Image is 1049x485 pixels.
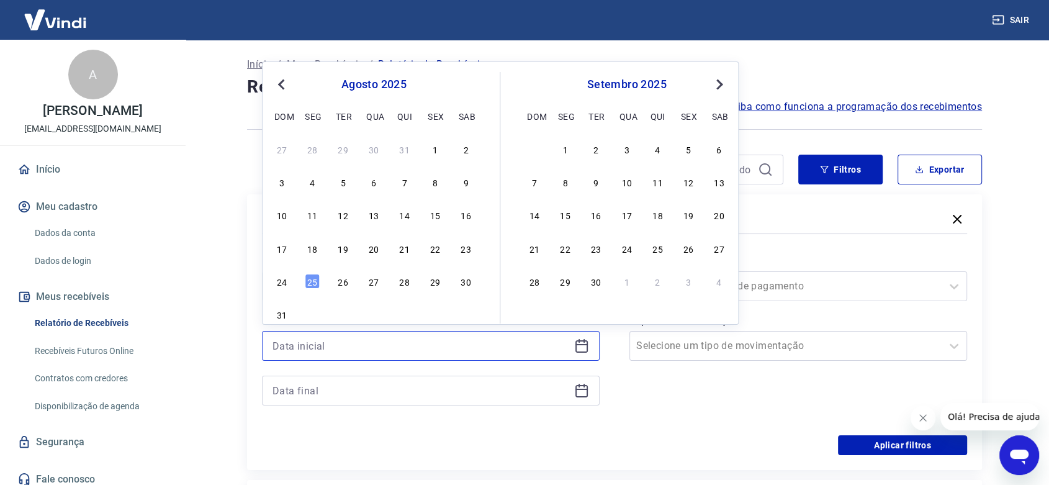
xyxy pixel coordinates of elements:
[681,241,696,256] div: Choose sexta-feira, 26 de setembro de 2025
[15,428,171,456] a: Segurança
[650,274,665,289] div: Choose quinta-feira, 2 de outubro de 2025
[527,274,542,289] div: Choose domingo, 28 de setembro de 2025
[558,175,573,189] div: Choose segunda-feira, 8 de setembro de 2025
[336,274,351,289] div: Choose terça-feira, 26 de agosto de 2025
[336,241,351,256] div: Choose terça-feira, 19 de agosto de 2025
[940,403,1039,430] iframe: Mensagem da empresa
[558,241,573,256] div: Choose segunda-feira, 22 de setembro de 2025
[558,207,573,222] div: Choose segunda-feira, 15 de setembro de 2025
[30,338,171,364] a: Recebíveis Futuros Online
[459,307,474,322] div: Choose sábado, 6 de setembro de 2025
[24,122,161,135] p: [EMAIL_ADDRESS][DOMAIN_NAME]
[527,175,542,189] div: Choose domingo, 7 de setembro de 2025
[525,77,728,92] div: setembro 2025
[428,175,443,189] div: Choose sexta-feira, 8 de agosto de 2025
[459,175,474,189] div: Choose sábado, 9 de agosto de 2025
[838,435,967,455] button: Aplicar filtros
[527,241,542,256] div: Choose domingo, 21 de setembro de 2025
[287,57,364,72] a: Meus Recebíveis
[336,109,351,124] div: ter
[898,155,982,184] button: Exportar
[397,207,412,222] div: Choose quinta-feira, 14 de agosto de 2025
[397,274,412,289] div: Choose quinta-feira, 28 de agosto de 2025
[712,207,727,222] div: Choose sábado, 20 de setembro de 2025
[558,274,573,289] div: Choose segunda-feira, 29 de setembro de 2025
[274,77,289,92] button: Previous Month
[712,175,727,189] div: Choose sábado, 13 de setembro de 2025
[681,274,696,289] div: Choose sexta-feira, 3 de outubro de 2025
[459,109,474,124] div: sab
[305,175,320,189] div: Choose segunda-feira, 4 de agosto de 2025
[366,241,381,256] div: Choose quarta-feira, 20 de agosto de 2025
[619,175,634,189] div: Choose quarta-feira, 10 de setembro de 2025
[632,314,965,329] label: Tipo de Movimentação
[459,274,474,289] div: Choose sábado, 30 de agosto de 2025
[274,241,289,256] div: Choose domingo, 17 de agosto de 2025
[397,307,412,322] div: Choose quinta-feira, 4 de setembro de 2025
[336,207,351,222] div: Choose terça-feira, 12 de agosto de 2025
[428,142,443,156] div: Choose sexta-feira, 1 de agosto de 2025
[366,142,381,156] div: Choose quarta-feira, 30 de julho de 2025
[378,57,485,72] p: Relatório de Recebíveis
[366,207,381,222] div: Choose quarta-feira, 13 de agosto de 2025
[30,394,171,419] a: Disponibilização de agenda
[397,109,412,124] div: qui
[15,283,171,310] button: Meus recebíveis
[272,140,475,324] div: month 2025-08
[459,241,474,256] div: Choose sábado, 23 de agosto de 2025
[726,99,982,114] a: Saiba como funciona a programação dos recebimentos
[619,274,634,289] div: Choose quarta-feira, 1 de outubro de 2025
[588,241,603,256] div: Choose terça-feira, 23 de setembro de 2025
[558,109,573,124] div: seg
[989,9,1034,32] button: Sair
[305,307,320,322] div: Choose segunda-feira, 1 de setembro de 2025
[650,109,665,124] div: qui
[712,109,727,124] div: sab
[274,175,289,189] div: Choose domingo, 3 de agosto de 2025
[336,307,351,322] div: Choose terça-feira, 2 de setembro de 2025
[619,109,634,124] div: qua
[366,175,381,189] div: Choose quarta-feira, 6 de agosto de 2025
[30,310,171,336] a: Relatório de Recebíveis
[305,109,320,124] div: seg
[336,175,351,189] div: Choose terça-feira, 5 de agosto de 2025
[68,50,118,99] div: A
[459,207,474,222] div: Choose sábado, 16 de agosto de 2025
[650,241,665,256] div: Choose quinta-feira, 25 de setembro de 2025
[619,241,634,256] div: Choose quarta-feira, 24 de setembro de 2025
[712,274,727,289] div: Choose sábado, 4 de outubro de 2025
[305,274,320,289] div: Choose segunda-feira, 25 de agosto de 2025
[650,175,665,189] div: Choose quinta-feira, 11 de setembro de 2025
[681,142,696,156] div: Choose sexta-feira, 5 de setembro de 2025
[527,142,542,156] div: Choose domingo, 31 de agosto de 2025
[428,109,443,124] div: sex
[272,337,569,355] input: Data inicial
[15,193,171,220] button: Meu cadastro
[274,142,289,156] div: Choose domingo, 27 de julho de 2025
[428,207,443,222] div: Choose sexta-feira, 15 de agosto de 2025
[588,274,603,289] div: Choose terça-feira, 30 de setembro de 2025
[712,241,727,256] div: Choose sábado, 27 de setembro de 2025
[681,207,696,222] div: Choose sexta-feira, 19 de setembro de 2025
[459,142,474,156] div: Choose sábado, 2 de agosto de 2025
[397,175,412,189] div: Choose quinta-feira, 7 de agosto de 2025
[798,155,883,184] button: Filtros
[632,254,965,269] label: Forma de Pagamento
[397,142,412,156] div: Choose quinta-feira, 31 de julho de 2025
[43,104,142,117] p: [PERSON_NAME]
[366,307,381,322] div: Choose quarta-feira, 3 de setembro de 2025
[366,274,381,289] div: Choose quarta-feira, 27 de agosto de 2025
[336,142,351,156] div: Choose terça-feira, 29 de julho de 2025
[428,241,443,256] div: Choose sexta-feira, 22 de agosto de 2025
[428,274,443,289] div: Choose sexta-feira, 29 de agosto de 2025
[247,57,272,72] a: Início
[30,248,171,274] a: Dados de login
[15,156,171,183] a: Início
[15,1,96,39] img: Vindi
[588,109,603,124] div: ter
[911,406,935,430] iframe: Fechar mensagem
[274,109,289,124] div: dom
[272,77,475,92] div: agosto 2025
